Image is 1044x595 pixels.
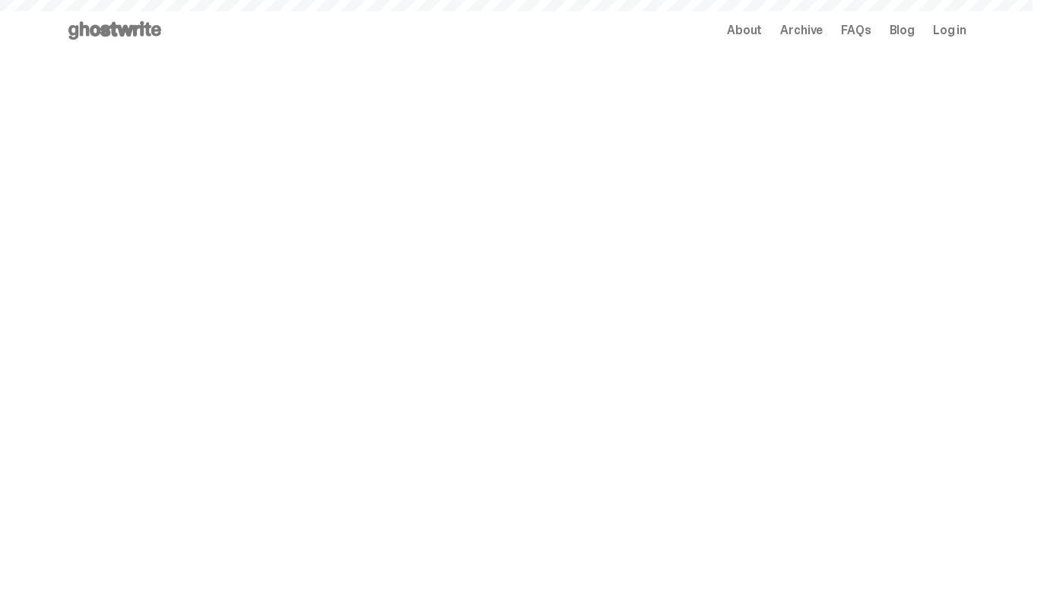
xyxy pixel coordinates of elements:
[841,24,871,37] a: FAQs
[890,24,915,37] a: Blog
[727,24,762,37] a: About
[933,24,966,37] a: Log in
[780,24,823,37] a: Archive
